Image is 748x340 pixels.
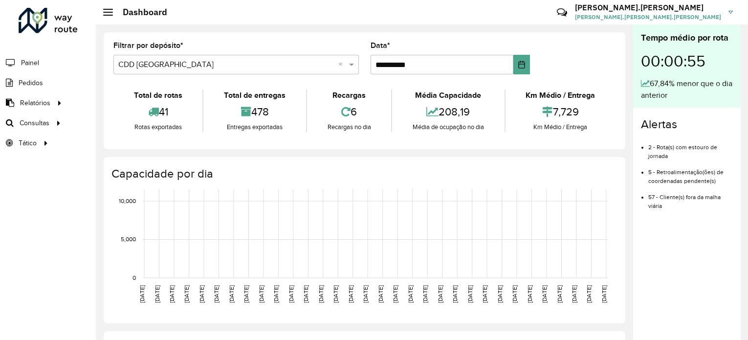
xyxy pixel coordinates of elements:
text: [DATE] [407,285,414,303]
a: Contato Rápido [551,2,572,23]
text: 10,000 [119,198,136,204]
text: 0 [132,274,136,281]
li: 2 - Rota(s) com estouro de jornada [648,136,733,160]
h4: Alertas [641,117,733,132]
text: [DATE] [497,285,503,303]
span: Relatórios [20,98,50,108]
li: 5 - Retroalimentação(ões) de coordenadas pendente(s) [648,160,733,185]
label: Filtrar por depósito [113,40,183,51]
span: Clear all [338,59,347,70]
text: [DATE] [303,285,309,303]
text: [DATE] [437,285,443,303]
div: Tempo médio por rota [641,31,733,45]
text: [DATE] [527,285,533,303]
text: [DATE] [586,285,592,303]
span: Pedidos [19,78,43,88]
text: [DATE] [183,285,190,303]
label: Data [371,40,390,51]
div: Total de rotas [116,90,200,101]
text: [DATE] [332,285,339,303]
text: [DATE] [571,285,577,303]
text: 5,000 [121,236,136,243]
div: Média de ocupação no dia [395,122,502,132]
h4: Capacidade por dia [111,167,616,181]
text: [DATE] [139,285,145,303]
div: Entregas exportadas [206,122,303,132]
div: 67,84% menor que o dia anterior [641,78,733,101]
span: Painel [21,58,39,68]
text: [DATE] [318,285,324,303]
text: [DATE] [392,285,398,303]
text: [DATE] [154,285,160,303]
div: Km Médio / Entrega [508,122,613,132]
div: Recargas no dia [309,122,389,132]
div: 41 [116,101,200,122]
span: Tático [19,138,37,148]
text: [DATE] [511,285,518,303]
div: 478 [206,101,303,122]
text: [DATE] [213,285,220,303]
span: [PERSON_NAME].[PERSON_NAME].[PERSON_NAME] [575,13,721,22]
h3: [PERSON_NAME].[PERSON_NAME] [575,3,721,12]
text: [DATE] [198,285,205,303]
text: [DATE] [169,285,175,303]
div: 7,729 [508,101,613,122]
text: [DATE] [228,285,235,303]
div: 208,19 [395,101,502,122]
text: [DATE] [601,285,607,303]
text: [DATE] [482,285,488,303]
text: [DATE] [452,285,458,303]
div: 6 [309,101,389,122]
text: [DATE] [556,285,563,303]
text: [DATE] [422,285,428,303]
text: [DATE] [258,285,264,303]
div: Km Médio / Entrega [508,90,613,101]
text: [DATE] [243,285,249,303]
text: [DATE] [273,285,279,303]
text: [DATE] [288,285,294,303]
div: 00:00:55 [641,45,733,78]
text: [DATE] [348,285,354,303]
div: Total de entregas [206,90,303,101]
button: Choose Date [513,55,530,74]
span: Consultas [20,118,49,128]
text: [DATE] [467,285,473,303]
li: 57 - Cliente(s) fora da malha viária [648,185,733,210]
text: [DATE] [362,285,369,303]
div: Recargas [309,90,389,101]
text: [DATE] [377,285,384,303]
div: Rotas exportadas [116,122,200,132]
div: Média Capacidade [395,90,502,101]
text: [DATE] [541,285,548,303]
h2: Dashboard [113,7,167,18]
